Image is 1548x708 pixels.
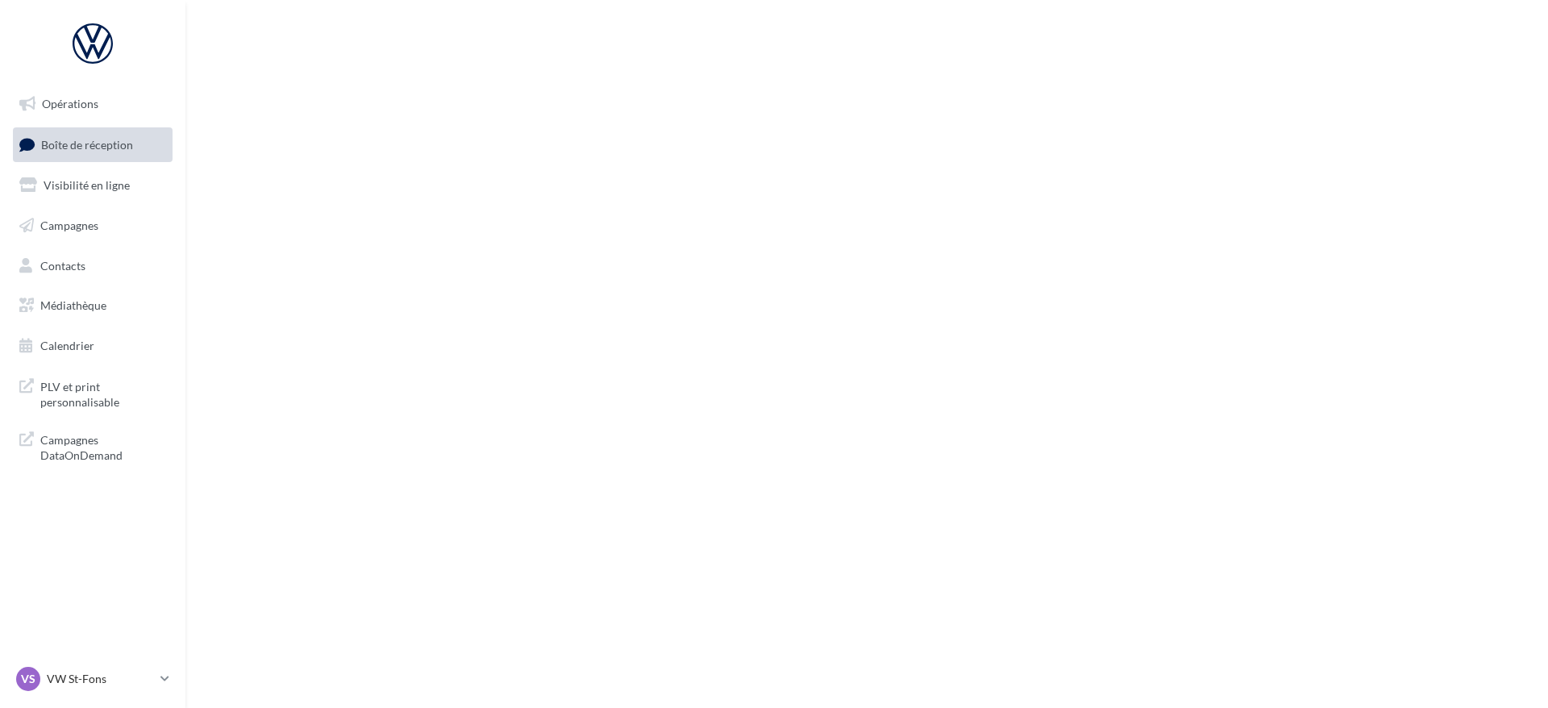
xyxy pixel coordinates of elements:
p: VW St-Fons [47,671,154,687]
a: Visibilité en ligne [10,169,176,202]
a: Contacts [10,249,176,283]
span: VS [21,671,35,687]
span: Calendrier [40,339,94,352]
span: Campagnes DataOnDemand [40,429,166,464]
a: Campagnes [10,209,176,243]
a: Campagnes DataOnDemand [10,423,176,470]
a: VS VW St-Fons [13,664,173,694]
a: Médiathèque [10,289,176,323]
span: Contacts [40,258,85,272]
span: PLV et print personnalisable [40,376,166,410]
a: PLV et print personnalisable [10,369,176,417]
span: Visibilité en ligne [44,178,130,192]
a: Boîte de réception [10,127,176,162]
span: Boîte de réception [41,137,133,151]
a: Calendrier [10,329,176,363]
a: Opérations [10,87,176,121]
span: Opérations [42,97,98,110]
span: Médiathèque [40,298,106,312]
span: Campagnes [40,219,98,232]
